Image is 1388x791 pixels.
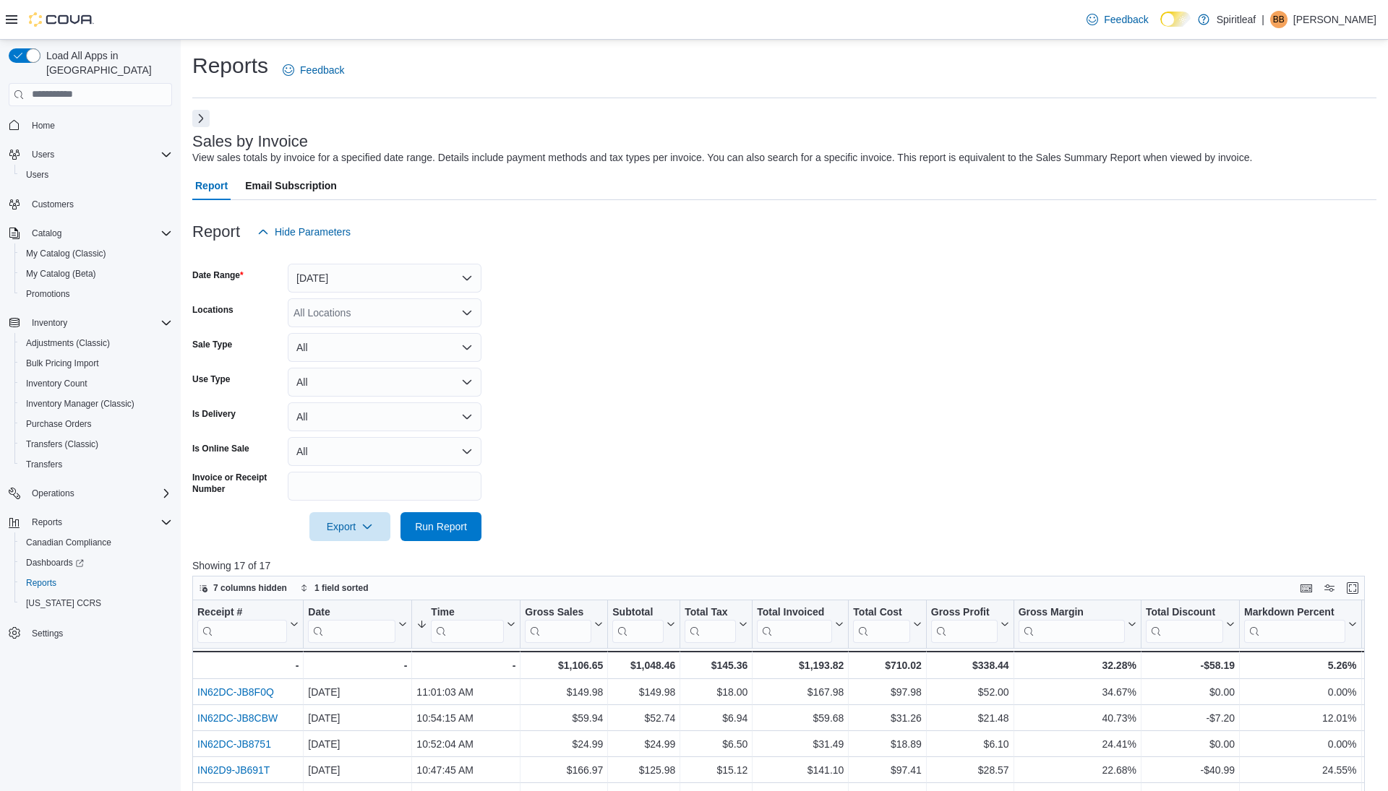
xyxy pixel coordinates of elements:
span: Catalog [26,225,172,242]
button: Total Cost [853,605,921,642]
span: [US_STATE] CCRS [26,597,101,609]
span: My Catalog (Classic) [26,248,106,259]
button: Home [3,115,178,136]
div: [DATE] [308,735,407,753]
a: Purchase Orders [20,415,98,433]
span: Inventory Manager (Classic) [26,398,134,410]
span: Report [195,171,228,200]
a: Transfers (Classic) [20,436,104,453]
div: Total Tax [685,605,736,619]
button: Purchase Orders [14,414,178,434]
div: $28.57 [931,761,1009,779]
span: Feedback [300,63,344,77]
a: Reports [20,574,62,592]
div: $24.99 [612,735,675,753]
button: [DATE] [288,264,481,293]
a: My Catalog (Classic) [20,245,112,262]
button: Total Invoiced [757,605,844,642]
button: Operations [26,485,80,502]
span: Users [20,166,172,183]
div: $149.98 [525,683,603,701]
button: Next [192,110,210,127]
button: Reports [26,514,68,531]
div: Gross Sales [525,605,591,619]
button: Inventory Manager (Classic) [14,394,178,414]
span: Inventory [26,314,172,332]
span: Transfers [26,459,62,470]
div: 0.00% [1244,683,1356,701]
button: Keyboard shortcuts [1298,579,1315,597]
div: $1,048.46 [612,657,675,674]
div: 40.73% [1019,709,1136,727]
button: Inventory Count [14,373,178,394]
a: Feedback [1081,5,1154,34]
div: $710.02 [853,657,921,674]
button: Subtotal [612,605,675,642]
button: Users [3,144,178,165]
a: Inventory Count [20,375,93,392]
button: Adjustments (Classic) [14,333,178,353]
a: IN62DC-JB8CBW [197,712,278,724]
div: Markdown Percent [1244,605,1345,642]
label: Sale Type [192,339,232,350]
p: Showing 17 of 17 [192,558,1376,573]
div: Total Discount [1146,605,1223,619]
label: Is Online Sale [192,443,249,454]
button: Promotions [14,284,178,304]
a: Feedback [277,56,350,85]
button: Transfers (Classic) [14,434,178,454]
button: Transfers [14,454,178,475]
div: $6.94 [685,709,747,727]
span: Dashboards [26,557,84,569]
div: Gross Profit [931,605,998,642]
span: Transfers (Classic) [20,436,172,453]
div: Total Invoiced [757,605,832,619]
div: Markdown Percent [1244,605,1345,619]
button: Gross Sales [525,605,603,642]
div: Receipt # URL [197,605,287,642]
div: $338.44 [931,657,1009,674]
div: 10:47:45 AM [416,761,515,779]
span: 1 field sorted [314,582,369,594]
a: Promotions [20,285,76,303]
img: Cova [29,12,94,27]
div: 24.55% [1244,761,1356,779]
div: $6.10 [931,735,1009,753]
button: Reports [14,573,178,593]
button: Time [416,605,515,642]
a: Dashboards [20,554,90,571]
span: Hide Parameters [275,225,351,239]
label: Invoice or Receipt Number [192,472,282,495]
div: $24.99 [525,735,603,753]
button: Catalog [3,223,178,243]
button: Enter fullscreen [1344,579,1361,597]
div: -$58.19 [1146,657,1235,674]
div: 0.00% [1244,735,1356,753]
div: - [197,657,299,674]
a: Users [20,166,54,183]
div: $97.41 [853,761,921,779]
button: All [288,437,481,466]
span: My Catalog (Beta) [20,265,172,282]
button: Gross Profit [931,605,1009,642]
span: Users [26,146,172,163]
div: Gross Sales [525,605,591,642]
span: Canadian Compliance [26,537,111,548]
button: Canadian Compliance [14,532,178,553]
div: Subtotal [612,605,664,642]
button: 7 columns hidden [193,579,293,597]
button: Hide Parameters [252,217,356,246]
div: $52.00 [931,683,1009,701]
span: Inventory Count [20,375,172,392]
span: Operations [26,485,172,502]
span: 7 columns hidden [213,582,287,594]
a: Adjustments (Classic) [20,334,116,352]
div: Bobby B [1270,11,1288,28]
span: Operations [32,488,74,499]
div: $59.68 [757,709,844,727]
a: IN62D9-JB691T [197,764,270,776]
div: 32.28% [1019,657,1136,674]
div: 10:54:15 AM [416,709,515,727]
a: [US_STATE] CCRS [20,595,107,612]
